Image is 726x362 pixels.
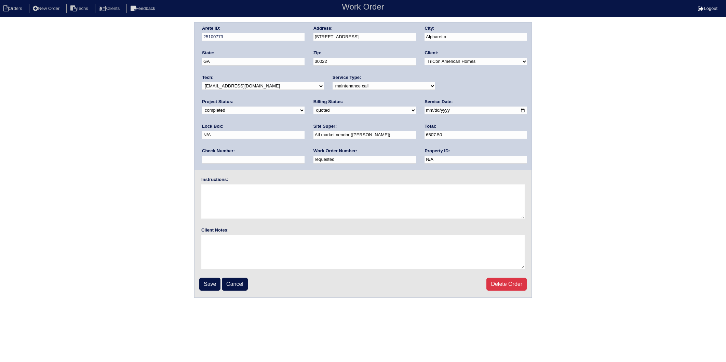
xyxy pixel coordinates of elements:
li: Techs [66,4,94,13]
label: Service Type: [333,74,361,81]
label: Check Number: [202,148,235,154]
input: Enter a location [313,33,416,41]
label: Total: [425,123,436,129]
a: Cancel [222,278,248,291]
a: Techs [66,6,94,11]
label: Zip: [313,50,322,56]
label: State: [202,50,214,56]
label: Arete ID: [202,25,220,31]
label: Address: [313,25,333,31]
label: Billing Status: [313,99,343,105]
label: Tech: [202,74,214,81]
label: Work Order Number: [313,148,357,154]
a: Clients [95,6,125,11]
label: Instructions: [201,177,228,183]
label: Service Date: [425,99,453,105]
input: Save [199,278,220,291]
label: Client Notes: [201,227,229,233]
li: Feedback [126,4,161,13]
label: Property ID: [425,148,450,154]
label: Lock Box: [202,123,224,129]
li: Clients [95,4,125,13]
a: New Order [29,6,65,11]
label: Project Status: [202,99,233,105]
a: Delete Order [486,278,527,291]
a: Logout [698,6,717,11]
li: New Order [29,4,65,13]
label: Site Super: [313,123,337,129]
label: City: [425,25,434,31]
label: Client: [425,50,438,56]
